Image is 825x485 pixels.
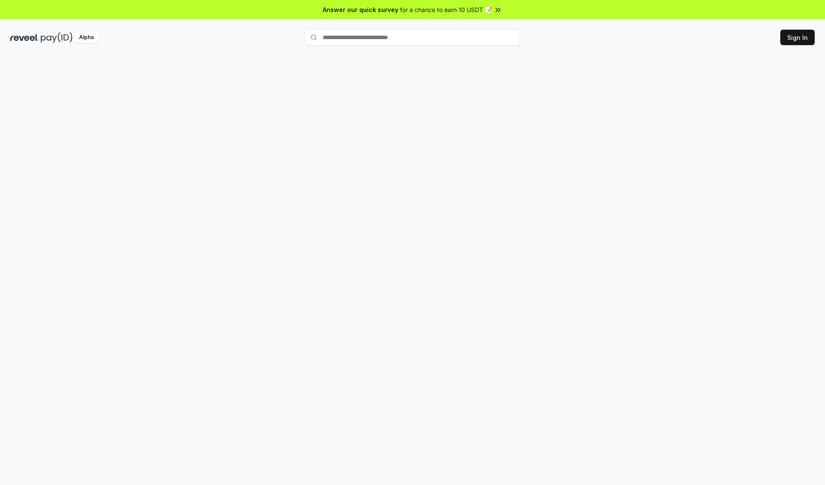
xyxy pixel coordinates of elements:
div: Alpha [74,32,98,43]
img: reveel_dark [10,32,39,43]
span: Answer our quick survey [323,5,398,14]
button: Sign In [780,30,815,45]
span: for a chance to earn 10 USDT 📝 [400,5,492,14]
img: pay_id [41,32,73,43]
